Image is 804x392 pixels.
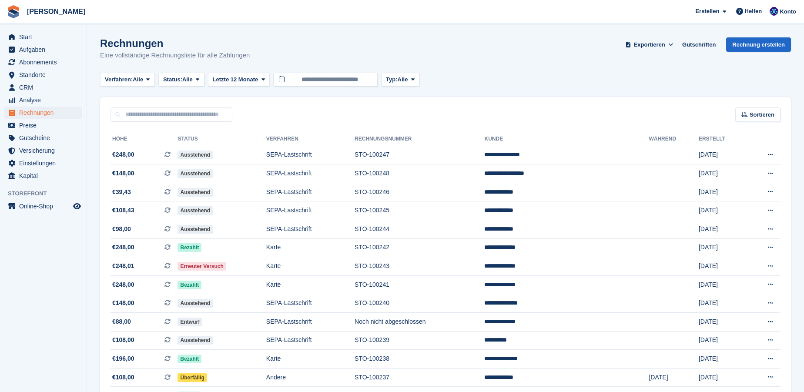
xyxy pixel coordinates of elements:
[158,73,204,87] button: Status: Alle
[355,164,484,183] td: STO-100248
[699,350,747,369] td: [DATE]
[19,132,71,144] span: Gutscheine
[770,7,778,16] img: Thomas Lerch
[178,281,201,289] span: Bezahlt
[4,119,82,131] a: menu
[178,355,201,363] span: Bezahlt
[8,189,87,198] span: Storefront
[112,373,134,382] span: €108,00
[19,119,71,131] span: Preise
[178,262,226,271] span: Erneuter Versuch
[100,50,250,60] p: Eine vollständige Rechnungsliste für alle Zahlungen
[355,146,484,164] td: STO-100247
[178,151,213,159] span: Ausstehend
[19,200,71,212] span: Online-Shop
[19,94,71,106] span: Analyse
[4,170,82,182] a: menu
[266,294,355,313] td: SEPA-Lastschrift
[4,31,82,43] a: menu
[699,294,747,313] td: [DATE]
[699,183,747,201] td: [DATE]
[213,75,258,84] span: Letzte 12 Monate
[355,132,484,146] th: Rechnungsnummer
[112,169,134,178] span: €148,00
[355,220,484,239] td: STO-100244
[19,44,71,56] span: Aufgaben
[4,44,82,56] a: menu
[355,331,484,350] td: STO-100239
[178,206,213,215] span: Ausstehend
[111,132,178,146] th: Höhe
[266,331,355,350] td: SEPA-Lastschrift
[695,7,719,16] span: Erstellen
[4,56,82,68] a: menu
[699,313,747,332] td: [DATE]
[4,94,82,106] a: menu
[112,280,134,289] span: €248,00
[4,107,82,119] a: menu
[208,73,270,87] button: Letzte 12 Monate
[355,350,484,369] td: STO-100238
[112,224,131,234] span: €98,00
[699,146,747,164] td: [DATE]
[112,206,134,215] span: €108,43
[4,200,82,212] a: Speisekarte
[19,81,71,94] span: CRM
[178,188,213,197] span: Ausstehend
[163,75,182,84] span: Status:
[266,164,355,183] td: SEPA-Lastschrift
[178,169,213,178] span: Ausstehend
[355,368,484,387] td: STO-100237
[649,132,698,146] th: Während
[381,73,419,87] button: Typ: Alle
[266,238,355,257] td: Karte
[266,257,355,276] td: Karte
[112,188,131,197] span: €39,43
[133,75,143,84] span: Alle
[355,238,484,257] td: STO-100242
[19,170,71,182] span: Kapital
[699,238,747,257] td: [DATE]
[355,183,484,201] td: STO-100246
[112,317,131,326] span: €88,00
[105,75,133,84] span: Verfahren:
[649,368,698,387] td: [DATE]
[112,150,134,159] span: €248,00
[19,107,71,119] span: Rechnungen
[484,132,649,146] th: Kunde
[112,335,134,345] span: €108,00
[178,225,213,234] span: Ausstehend
[699,331,747,350] td: [DATE]
[266,313,355,332] td: SEPA-Lastschrift
[386,75,397,84] span: Typ:
[4,69,82,81] a: menu
[4,144,82,157] a: menu
[266,275,355,294] td: Karte
[112,243,134,252] span: €248,00
[750,111,774,119] span: Sortieren
[23,4,89,19] a: [PERSON_NAME]
[178,243,201,252] span: Bezahlt
[19,157,71,169] span: Einstellungen
[679,37,719,52] a: Gutschriften
[699,132,747,146] th: Erstellt
[726,37,791,52] a: Rechnung erstellen
[100,73,155,87] button: Verfahren: Alle
[699,368,747,387] td: [DATE]
[745,7,762,16] span: Helfen
[398,75,408,84] span: Alle
[699,201,747,220] td: [DATE]
[4,132,82,144] a: menu
[266,368,355,387] td: Andere
[623,37,675,52] button: Exportieren
[178,373,207,382] span: Überfällig
[178,132,266,146] th: Status
[355,275,484,294] td: STO-100241
[112,354,134,363] span: €196,00
[634,40,665,49] span: Exportieren
[178,318,202,326] span: Entwurf
[266,201,355,220] td: SEPA-Lastschrift
[182,75,193,84] span: Alle
[178,299,213,308] span: Ausstehend
[699,164,747,183] td: [DATE]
